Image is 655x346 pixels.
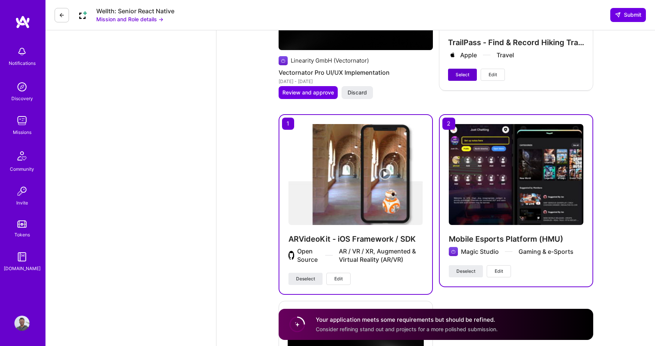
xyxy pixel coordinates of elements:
i: icon SendLight [615,12,621,18]
span: Submit [615,11,641,19]
img: Invite [14,184,30,199]
button: Submit [610,8,646,22]
div: Magic Studio Gaming & e-Sports [461,247,574,256]
img: guide book [14,249,30,264]
i: icon LeftArrowDark [59,12,65,18]
div: Notifications [9,59,36,67]
img: teamwork [14,113,30,128]
span: Select [456,71,469,78]
img: User Avatar [14,316,30,331]
a: User Avatar [13,316,31,331]
img: Company logo [279,56,288,65]
div: Linearity GmbH (Vectornator) [291,57,369,64]
h4: ARVideoKit - iOS Framework / SDK [288,234,423,244]
img: divider [505,251,512,252]
span: Consider refining stand out and projects for a more polished submission. [316,326,498,332]
div: [DATE] - [DATE] [279,77,433,85]
h4: Your application meets some requirements but should be refined. [316,316,498,324]
span: Deselect [296,275,315,282]
span: Deselect [456,268,475,275]
span: Review and approve [282,89,334,96]
img: Company Logo [75,8,90,23]
img: Company logo [449,247,458,256]
span: Edit [334,275,343,282]
span: Edit [495,268,503,275]
img: logo [15,15,30,29]
div: Wellth: Senior React Native [96,7,174,15]
img: Community [13,147,31,165]
img: Mobile Esports Platform (HMU) [449,124,583,225]
img: bell [14,44,30,59]
button: Deselect [288,273,323,285]
div: Discovery [11,94,33,102]
button: Review and approve [279,86,338,99]
button: Edit [326,273,351,285]
button: Edit [481,69,505,81]
img: tokens [17,220,27,228]
span: Edit [489,71,497,78]
div: [DOMAIN_NAME] [4,264,41,272]
button: Discard [342,86,373,99]
button: Mission and Role details → [96,15,163,23]
img: ARVideoKit - iOS Framework / SDK [288,124,423,225]
button: Select [448,69,477,81]
h4: Vectornator Pro UI/UX Implementation [279,68,433,77]
button: Edit [487,265,511,277]
div: Open Source AR / VR / XR, Augmented & Virtual Reality (AR/VR) [297,247,423,264]
span: Discard [348,89,367,96]
img: discovery [14,79,30,94]
img: Company logo [288,251,294,260]
div: Tokens [14,231,30,239]
div: Invite [16,199,28,207]
div: Missions [13,128,31,136]
button: Deselect [449,265,483,277]
div: Community [10,165,34,173]
h4: Mobile Esports Platform (HMU) [449,234,583,244]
